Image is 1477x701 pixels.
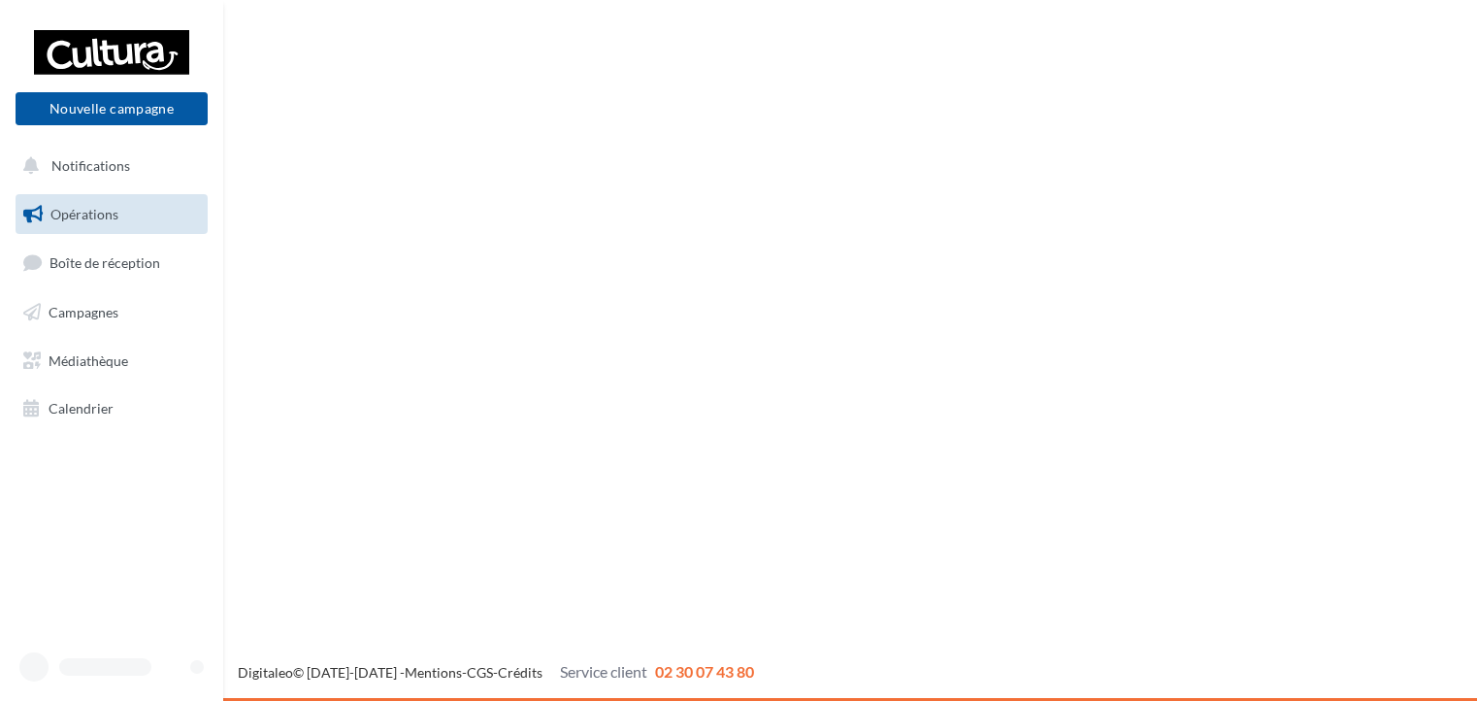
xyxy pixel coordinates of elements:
a: Boîte de réception [12,242,212,284]
a: Mentions [405,664,462,681]
span: Boîte de réception [49,254,160,271]
a: Crédits [498,664,542,681]
span: Médiathèque [49,351,128,368]
span: Opérations [50,206,118,222]
span: Calendrier [49,400,114,417]
a: CGS [467,664,493,681]
span: Notifications [51,157,130,174]
button: Nouvelle campagne [16,92,208,125]
span: © [DATE]-[DATE] - - - [238,664,754,681]
span: 02 30 07 43 80 [655,662,754,681]
a: Calendrier [12,388,212,429]
span: Campagnes [49,304,118,320]
a: Campagnes [12,292,212,333]
a: Digitaleo [238,664,293,681]
button: Notifications [12,146,204,186]
span: Service client [560,662,647,681]
a: Opérations [12,194,212,235]
a: Médiathèque [12,341,212,382]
